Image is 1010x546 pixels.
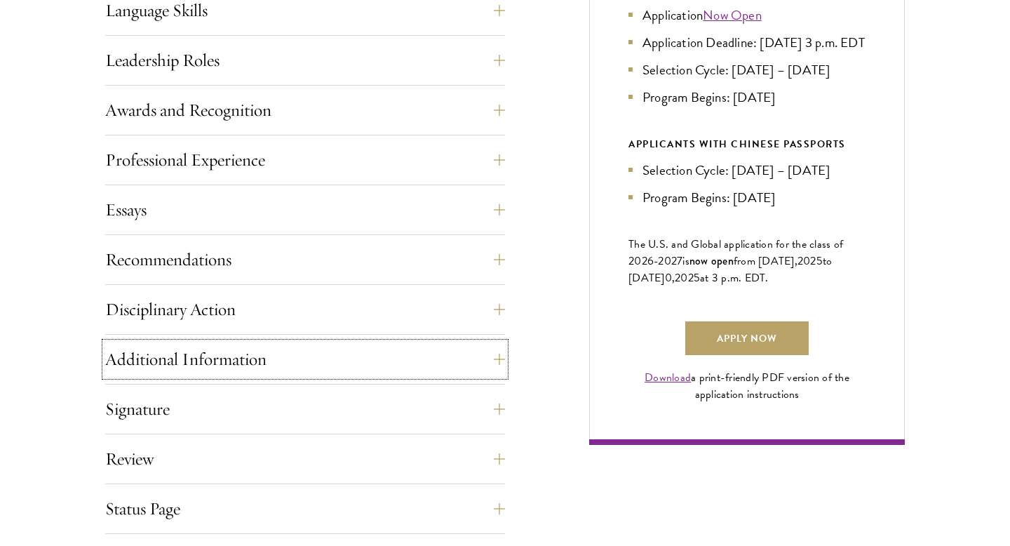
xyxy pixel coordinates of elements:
[105,193,505,227] button: Essays
[816,253,823,269] span: 5
[677,253,682,269] span: 7
[700,269,769,286] span: at 3 p.m. EDT.
[628,187,866,208] li: Program Begins: [DATE]
[105,44,505,77] button: Leadership Roles
[628,160,866,180] li: Selection Cycle: [DATE] – [DATE]
[105,392,505,426] button: Signature
[105,293,505,326] button: Disciplinary Action
[628,369,866,403] div: a print-friendly PDF version of the application instructions
[672,269,675,286] span: ,
[628,87,866,107] li: Program Begins: [DATE]
[105,492,505,526] button: Status Page
[645,369,691,386] a: Download
[703,5,762,25] a: Now Open
[665,269,672,286] span: 0
[105,93,505,127] button: Awards and Recognition
[689,253,734,269] span: now open
[734,253,797,269] span: from [DATE],
[682,253,689,269] span: is
[694,269,700,286] span: 5
[628,236,843,269] span: The U.S. and Global application for the class of 202
[628,60,866,80] li: Selection Cycle: [DATE] – [DATE]
[105,243,505,277] button: Recommendations
[628,5,866,25] li: Application
[654,253,677,269] span: -202
[628,135,866,153] div: APPLICANTS WITH CHINESE PASSPORTS
[628,32,866,53] li: Application Deadline: [DATE] 3 p.m. EDT
[797,253,816,269] span: 202
[105,342,505,376] button: Additional Information
[628,253,832,286] span: to [DATE]
[675,269,694,286] span: 202
[105,442,505,476] button: Review
[105,143,505,177] button: Professional Experience
[647,253,654,269] span: 6
[685,321,809,355] a: Apply Now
